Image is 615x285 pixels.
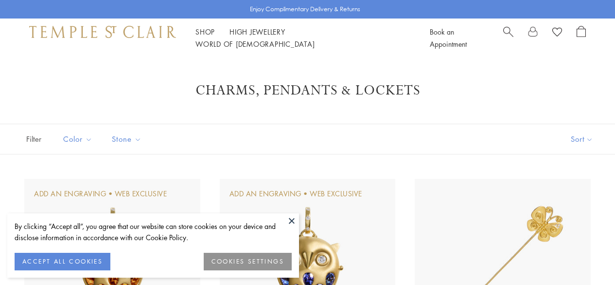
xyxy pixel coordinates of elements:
[430,27,467,49] a: Book an Appointment
[195,26,408,50] nav: Main navigation
[58,133,100,145] span: Color
[107,133,149,145] span: Stone
[29,26,176,38] img: Temple St. Clair
[105,128,149,150] button: Stone
[549,124,615,154] button: Show sort by
[56,128,100,150] button: Color
[195,39,315,49] a: World of [DEMOGRAPHIC_DATA]World of [DEMOGRAPHIC_DATA]
[204,253,292,270] button: COOKIES SETTINGS
[552,26,562,40] a: View Wishlist
[15,253,110,270] button: ACCEPT ALL COOKIES
[229,27,285,37] a: High JewelleryHigh Jewellery
[566,239,605,275] iframe: Gorgias live chat messenger
[195,27,215,37] a: ShopShop
[250,4,360,14] p: Enjoy Complimentary Delivery & Returns
[15,221,292,243] div: By clicking “Accept all”, you agree that our website can store cookies on your device and disclos...
[34,189,167,199] div: Add An Engraving • Web Exclusive
[577,26,586,50] a: Open Shopping Bag
[39,82,576,99] h1: Charms, Pendants & Lockets
[229,189,362,199] div: Add An Engraving • Web Exclusive
[503,26,513,50] a: Search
